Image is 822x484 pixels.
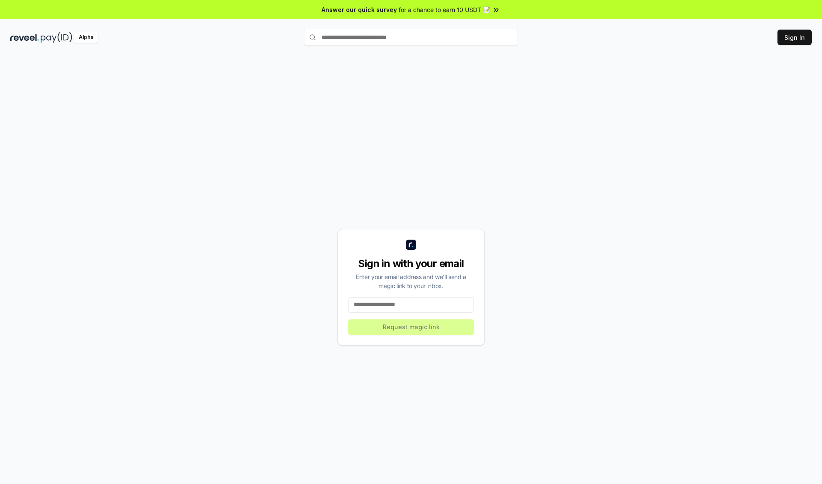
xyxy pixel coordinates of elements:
img: reveel_dark [10,32,39,43]
span: for a chance to earn 10 USDT 📝 [399,5,490,14]
div: Enter your email address and we’ll send a magic link to your inbox. [348,272,474,290]
button: Sign In [777,30,812,45]
span: Answer our quick survey [322,5,397,14]
img: logo_small [406,240,416,250]
div: Alpha [74,32,98,43]
div: Sign in with your email [348,257,474,271]
img: pay_id [41,32,72,43]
